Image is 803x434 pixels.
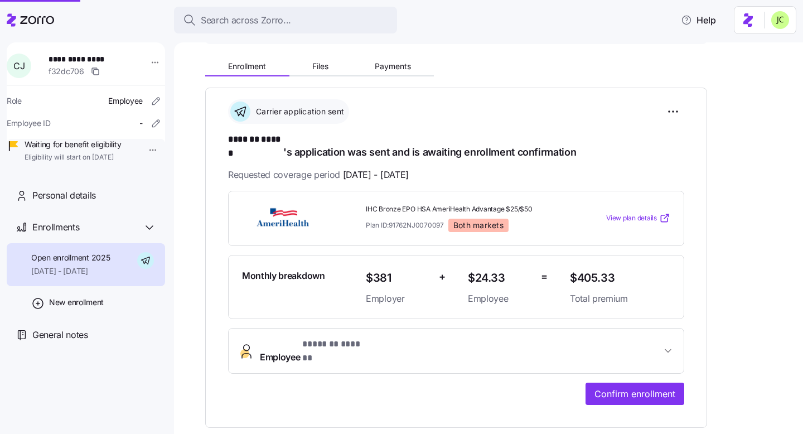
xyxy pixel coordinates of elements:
span: $405.33 [570,269,670,287]
span: Open enrollment 2025 [31,252,110,263]
span: Employee ID [7,118,51,129]
span: Role [7,95,22,107]
span: Monthly breakdown [242,269,325,283]
span: Enrollments [32,220,79,234]
span: f32dc706 [49,66,84,77]
span: Help [681,13,716,27]
span: Waiting for benefit eligibility [25,139,121,150]
img: AmeriHealth [242,205,322,231]
span: IHC Bronze EPO HSA AmeriHealth Advantage $25/$50 [366,205,561,214]
button: Help [672,9,725,31]
span: = [541,269,548,285]
span: Personal details [32,189,96,202]
span: Requested coverage period [228,168,409,182]
span: Confirm enrollment [594,387,675,401]
a: View plan details [606,213,670,224]
span: Payments [375,62,411,70]
span: Employer [366,292,430,306]
span: Employee [260,337,362,364]
span: - [139,118,143,129]
span: New enrollment [49,297,104,308]
span: Files [312,62,328,70]
span: Employee [108,95,143,107]
span: [DATE] - [DATE] [343,168,409,182]
span: Both markets [453,220,504,230]
h1: 's application was sent and is awaiting enrollment confirmation [228,133,684,159]
span: C J [13,61,25,70]
button: Search across Zorro... [174,7,397,33]
span: Employee [468,292,532,306]
span: Eligibility will start on [DATE] [25,153,121,162]
span: $381 [366,269,430,287]
img: 0d5040ea9766abea509702906ec44285 [771,11,789,29]
span: Plan ID: 91762NJ0070097 [366,220,444,230]
span: Total premium [570,292,670,306]
span: $24.33 [468,269,532,287]
span: + [439,269,446,285]
span: General notes [32,328,88,342]
span: Carrier application sent [253,106,344,117]
span: Enrollment [228,62,266,70]
button: Confirm enrollment [586,383,684,405]
span: View plan details [606,213,657,224]
span: [DATE] - [DATE] [31,266,110,277]
span: Search across Zorro... [201,13,291,27]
